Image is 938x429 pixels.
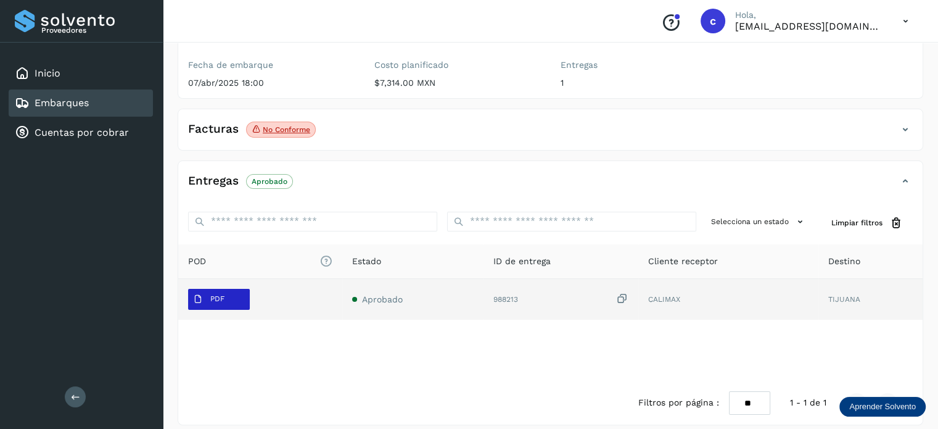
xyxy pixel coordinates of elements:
[849,402,916,412] p: Aprender Solvento
[790,396,826,409] span: 1 - 1 de 1
[178,119,923,150] div: FacturasNo conforme
[188,122,239,136] h4: Facturas
[188,289,250,310] button: PDF
[831,217,882,228] span: Limpiar filtros
[9,60,153,87] div: Inicio
[735,10,883,20] p: Hola,
[828,255,860,268] span: Destino
[735,20,883,32] p: cuentasespeciales8_met@castores.com.mx
[362,294,403,304] span: Aprobado
[706,212,812,232] button: Selecciona un estado
[638,396,719,409] span: Filtros por página :
[263,125,310,134] p: No conforme
[839,397,926,417] div: Aprender Solvento
[35,127,129,138] a: Cuentas por cobrar
[35,67,60,79] a: Inicio
[493,255,551,268] span: ID de entrega
[374,60,541,70] label: Costo planificado
[561,78,727,88] p: 1
[561,60,727,70] label: Entregas
[188,255,332,268] span: POD
[188,60,355,70] label: Fecha de embarque
[188,78,355,88] p: 07/abr/2025 18:00
[252,177,287,186] p: Aprobado
[818,279,923,320] td: TIJUANA
[178,171,923,202] div: EntregasAprobado
[188,174,239,188] h4: Entregas
[9,90,153,117] div: Embarques
[638,279,818,320] td: CALIMAX
[41,26,148,35] p: Proveedores
[374,78,541,88] p: $7,314.00 MXN
[493,293,628,306] div: 988213
[9,119,153,146] div: Cuentas por cobrar
[352,255,381,268] span: Estado
[210,294,224,303] p: PDF
[35,97,89,109] a: Embarques
[821,212,913,235] button: Limpiar filtros
[648,255,718,268] span: Cliente receptor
